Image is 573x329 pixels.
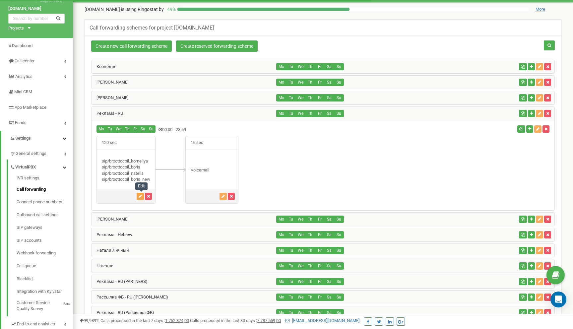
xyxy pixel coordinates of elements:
span: VirtualPBX [15,164,36,170]
button: Mo [276,63,286,70]
button: Fr [315,94,325,101]
button: Sa [324,79,334,86]
a: Реклама - RU [92,111,123,116]
button: Tu [286,110,296,117]
a: Outbound call settings [17,209,73,222]
span: Mini CRM [14,89,32,94]
button: Fr [315,294,325,301]
button: Mo [96,125,106,133]
button: Tu [286,231,296,238]
button: Mo [276,231,286,238]
div: sip/broottocoil_korneliya sip/broottocoil_boris sip/broottocoil_natella sip/broottocoil_boris_new [97,158,155,183]
a: Settings [1,131,73,146]
p: [DOMAIN_NAME] [85,6,164,13]
button: Mo [276,294,286,301]
button: Tu [286,247,296,254]
button: Su [147,125,156,133]
button: Sa [324,247,334,254]
button: Mo [276,262,286,270]
button: Fr [315,79,325,86]
button: Tu [106,125,114,133]
span: Dashboard [12,43,32,48]
button: Mo [276,216,286,223]
button: Su [334,278,344,285]
button: Tu [286,79,296,86]
a: [PERSON_NAME] [92,217,128,222]
a: Integration with Kyivstar [17,285,73,298]
button: We [295,309,305,316]
a: Натали Личный [92,248,129,253]
button: Tu [286,63,296,70]
button: We [295,231,305,238]
div: Projects [8,25,24,32]
button: Su [334,94,344,101]
button: We [295,94,305,101]
button: Mo [276,309,286,316]
button: Tu [286,294,296,301]
button: Th [305,262,315,270]
button: We [295,79,305,86]
a: Рассылка ФБ - RU ([PERSON_NAME]) [92,295,168,299]
span: General settings [16,151,46,157]
button: Th [123,125,132,133]
a: Webhook forwarding [17,247,73,260]
button: Sa [324,309,334,316]
p: 49 % [164,6,177,13]
a: [PERSON_NAME] [92,95,128,100]
button: Th [305,309,315,316]
button: Su [334,247,344,254]
button: Th [305,63,315,70]
button: We [295,278,305,285]
input: Search by number [8,14,65,24]
div: Voicemail [186,167,238,173]
u: 7 787 559,00 [257,318,281,323]
a: Create new call forwarding scheme [91,40,172,52]
button: Mo [276,110,286,117]
button: Search of forwarding scheme [544,40,555,50]
a: Нателла [92,263,113,268]
button: Th [305,110,315,117]
button: Fr [315,63,325,70]
button: Su [334,110,344,117]
a: Call queue [17,260,73,273]
button: Su [334,231,344,238]
button: Tu [286,94,296,101]
a: General settings [10,146,73,160]
button: Sa [324,110,334,117]
a: SIP accounts [17,234,73,247]
span: Funds [15,120,27,125]
button: Su [334,79,344,86]
a: Реклама - Hebrew [92,232,132,237]
span: App Marketplace [15,105,46,110]
a: Create reserved forwarding scheme [176,40,258,52]
button: Tu [286,262,296,270]
a: Blacklist [17,273,73,286]
button: Tu [286,216,296,223]
button: We [295,247,305,254]
a: Call forwarding [17,183,73,196]
button: Th [305,231,315,238]
button: We [295,262,305,270]
button: Mo [276,79,286,86]
button: Th [305,79,315,86]
a: IVR settings [17,175,73,183]
button: Sa [324,262,334,270]
span: Call center [15,58,34,63]
button: Su [334,262,344,270]
span: End-to-end analytics [17,321,55,327]
button: Fr [315,231,325,238]
div: Edit [135,182,148,190]
a: [DOMAIN_NAME] [8,6,65,12]
button: We [295,294,305,301]
h5: Call forwarding schemes for project [DOMAIN_NAME] [90,25,214,31]
button: Fr [315,247,325,254]
button: Fr [315,262,325,270]
button: Fr [131,125,139,133]
button: Fr [315,110,325,117]
button: Su [334,216,344,223]
button: Sa [324,231,334,238]
a: Connect phone numbers [17,196,73,209]
span: 15 sec [186,136,208,149]
button: Fr [315,278,325,285]
button: Su [334,309,344,316]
